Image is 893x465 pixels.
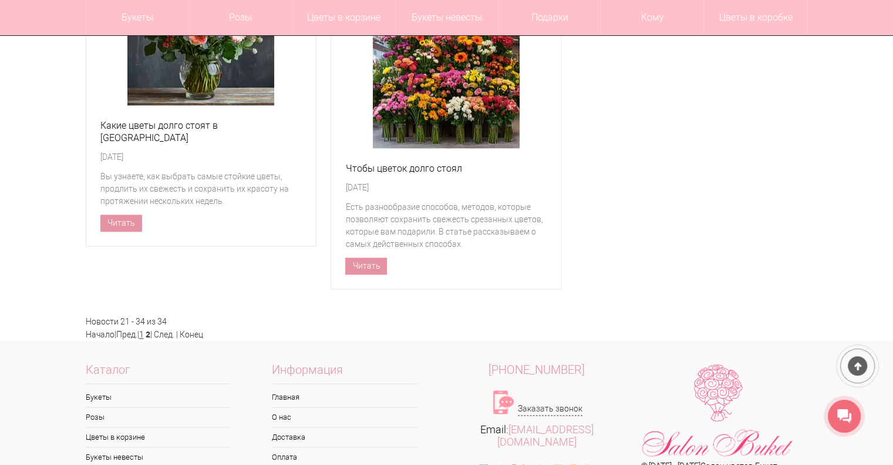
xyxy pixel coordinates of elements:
[86,317,167,326] font: Новости 21 - 34 из 34
[139,330,144,339] a: 1
[345,201,547,250] div: Есть разнообразие способов, методов, которые позволяют сохранить свежесть срезанных цветов, котор...
[100,215,142,232] a: Читать
[272,407,417,427] a: О нас
[373,1,520,148] img: Чтобы цветок долго стоял
[447,364,628,376] a: [PHONE_NUMBER]
[116,330,137,339] a: Пред.
[86,330,114,339] a: Начало
[100,119,302,144] a: Какие цветы долго стоят в [GEOGRAPHIC_DATA]
[345,182,547,194] div: [DATE]
[146,329,150,340] b: 2
[272,364,417,384] span: Информация
[100,170,302,208] div: Вы узнаете, как выбрать самые стойкие цветы, продлить их свежесть и сохранить их красоту на протя...
[86,387,231,407] a: Букеты
[345,162,547,175] a: Чтобы цветок долго стоял
[86,364,231,384] span: Каталог
[345,257,387,275] a: Читать
[272,387,417,407] a: Главная
[86,407,231,427] a: Розы
[86,330,203,339] font: | | | След. | Конец
[447,423,628,448] div: Email:
[488,363,585,377] span: [PHONE_NUMBER]
[497,423,594,448] a: [EMAIL_ADDRESS][DOMAIN_NAME]
[272,427,417,447] a: Доставка
[86,427,231,447] a: Цветы в корзине
[100,151,302,163] div: [DATE]
[518,403,582,416] a: Заказать звонок
[641,364,794,460] img: Цветы Нижний Новгород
